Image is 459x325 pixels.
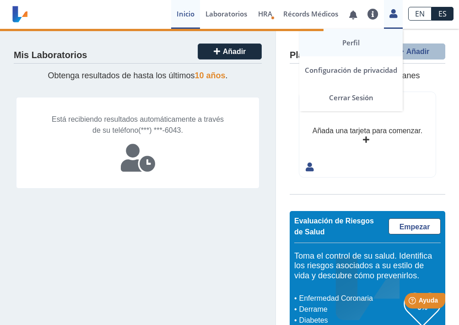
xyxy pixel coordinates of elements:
[297,293,404,304] li: Enfermedad Coronaria
[195,71,226,80] span: 10 años
[290,50,358,61] h4: Planes Médicos
[400,223,430,231] span: Empezar
[294,217,374,236] span: Evaluación de Riesgos de Salud
[313,125,422,136] div: Añada una tarjeta para comenzar.
[258,9,272,18] span: HRA
[408,7,432,21] a: EN
[198,43,262,60] button: Añadir
[52,115,224,134] span: Está recibiendo resultados automáticamente a través de su teléfono
[14,50,87,61] h4: Mis Laboratorios
[389,218,441,234] a: Empezar
[299,84,403,111] a: Cerrar Sesión
[223,48,246,55] span: Añadir
[381,43,445,60] button: Añadir
[378,289,449,315] iframe: Help widget launcher
[297,304,404,315] li: Derrame
[406,48,430,55] span: Añadir
[294,251,441,281] h5: Toma el control de su salud. Identifica los riesgos asociados a su estilo de vida y descubre cómo...
[299,56,403,84] a: Configuración de privacidad
[432,7,454,21] a: ES
[48,71,227,80] span: Obtenga resultados de hasta los últimos .
[299,29,403,56] a: Perfil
